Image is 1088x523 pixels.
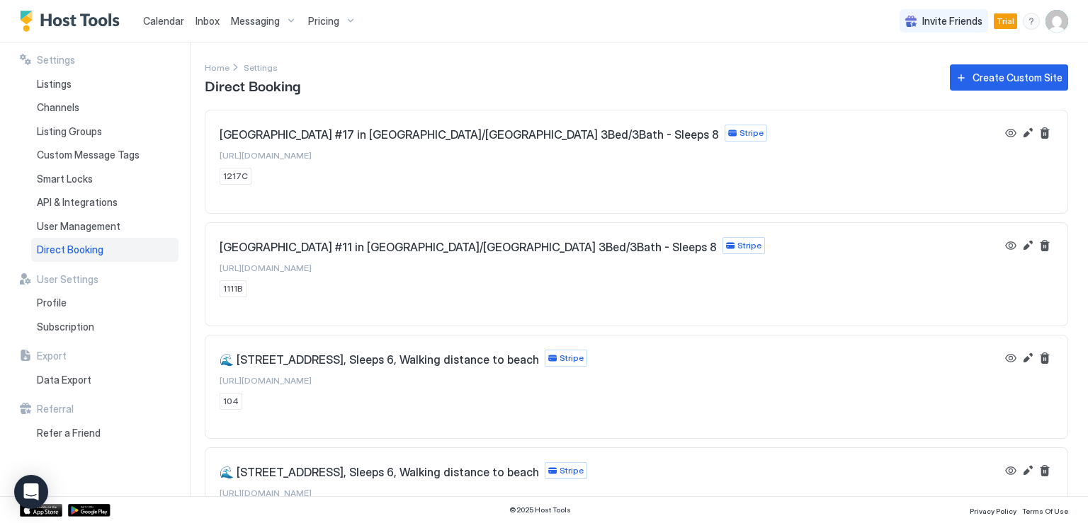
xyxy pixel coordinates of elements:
[20,11,126,32] a: Host Tools Logo
[14,475,48,509] div: Open Intercom Messenger
[560,352,584,364] span: Stripe
[1045,10,1068,33] div: User profile
[31,368,178,392] a: Data Export
[31,291,178,315] a: Profile
[31,72,178,96] a: Listings
[220,465,539,479] span: 🌊 [STREET_ADDRESS], Sleeps 6, Walking distance to beach
[220,260,312,275] a: [URL][DOMAIN_NAME]
[1036,237,1053,254] button: Delete
[37,297,67,309] span: Profile
[244,59,278,74] a: Settings
[223,282,243,295] span: 1111B
[37,273,98,286] span: User Settings
[143,15,184,27] span: Calendar
[1019,350,1036,367] button: Edit
[1019,462,1036,479] button: Edit
[37,149,140,161] span: Custom Message Tags
[37,125,102,138] span: Listing Groups
[973,70,1062,85] div: Create Custom Site
[220,352,539,367] span: 🌊 [STREET_ADDRESS], Sleeps 6, Walking distance to beach
[143,13,184,28] a: Calendar
[220,240,717,254] span: [GEOGRAPHIC_DATA] #11 in [GEOGRAPHIC_DATA]/[GEOGRAPHIC_DATA] 3Bed/3Bath - Sleeps 8
[37,427,101,439] span: Refer a Friend
[970,507,1016,515] span: Privacy Policy
[205,74,300,96] span: Direct Booking
[37,101,79,114] span: Channels
[231,15,280,28] span: Messaging
[205,59,229,74] a: Home
[220,263,312,273] span: [URL][DOMAIN_NAME]
[195,13,220,28] a: Inbox
[220,372,312,387] a: [URL][DOMAIN_NAME]
[1002,462,1019,479] button: View
[37,54,75,67] span: Settings
[1002,350,1019,367] button: View
[37,374,91,386] span: Data Export
[739,127,764,139] span: Stripe
[220,375,312,386] span: [URL][DOMAIN_NAME]
[1002,125,1019,142] button: View
[220,150,312,161] span: [URL][DOMAIN_NAME]
[31,96,178,120] a: Channels
[560,464,584,477] span: Stripe
[37,403,74,415] span: Referral
[31,120,178,144] a: Listing Groups
[37,173,93,185] span: Smart Locks
[20,504,62,517] a: App Store
[195,15,220,27] span: Inbox
[308,15,339,28] span: Pricing
[1002,237,1019,254] button: View
[1036,350,1053,367] button: Delete
[223,395,239,408] span: 104
[220,127,719,142] span: [GEOGRAPHIC_DATA] #17 in [GEOGRAPHIC_DATA]/[GEOGRAPHIC_DATA] 3Bed/3Bath - Sleeps 8
[1019,237,1036,254] button: Edit
[1019,125,1036,142] button: Edit
[37,196,118,209] span: API & Integrations
[1022,507,1068,515] span: Terms Of Use
[244,59,278,74] div: Breadcrumb
[31,214,178,238] a: User Management
[220,485,312,500] a: [URL][DOMAIN_NAME]
[970,502,1016,517] a: Privacy Policy
[997,15,1014,28] span: Trial
[205,62,229,73] span: Home
[31,421,178,445] a: Refer a Friend
[1036,125,1053,142] button: Delete
[31,190,178,214] a: API & Integrations
[205,59,229,74] div: Breadcrumb
[37,78,72,91] span: Listings
[220,147,312,162] a: [URL][DOMAIN_NAME]
[922,15,982,28] span: Invite Friends
[1022,502,1068,517] a: Terms Of Use
[31,143,178,167] a: Custom Message Tags
[37,350,67,362] span: Export
[1023,13,1040,30] div: menu
[68,504,110,517] a: Google Play Store
[31,167,178,191] a: Smart Locks
[509,505,571,515] span: © 2025 Host Tools
[1036,462,1053,479] button: Delete
[220,488,312,498] span: [URL][DOMAIN_NAME]
[31,238,178,262] a: Direct Booking
[37,321,94,333] span: Subscription
[244,62,278,73] span: Settings
[223,170,248,183] span: 1217C
[950,64,1068,91] button: Create Custom Site
[37,243,103,256] span: Direct Booking
[37,220,120,233] span: User Management
[737,239,761,252] span: Stripe
[31,315,178,339] a: Subscription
